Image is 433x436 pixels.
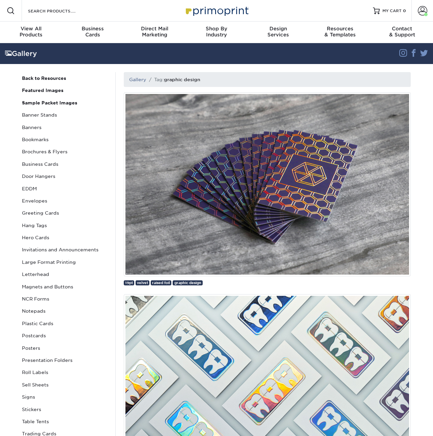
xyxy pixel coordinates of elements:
span: Resources [309,26,371,32]
a: Business Cards [19,158,110,170]
a: Greeting Cards [19,207,110,219]
span: Shop By [185,26,247,32]
div: Industry [185,26,247,38]
a: Brochures & Flyers [19,146,110,158]
a: Door Hangers [19,170,110,182]
input: SEARCH PRODUCTS..... [27,7,93,15]
a: Hero Cards [19,231,110,244]
a: Plastic Cards [19,317,110,330]
a: Table Tents [19,415,110,428]
div: & Support [371,26,433,38]
a: Direct MailMarketing [124,22,185,43]
span: Contact [371,26,433,32]
a: Signs [19,391,110,403]
span: raised foil [152,281,170,285]
a: Postcards [19,330,110,342]
h1: graphic design [164,77,200,82]
span: Design [248,26,309,32]
a: Shop ByIndustry [185,22,247,43]
a: Hang Tags [19,219,110,231]
a: 19pt [124,280,134,285]
a: raised foil [151,280,171,285]
a: Gallery [129,77,146,82]
a: Magnets and Buttons [19,281,110,293]
a: DesignServices [248,22,309,43]
a: Envelopes [19,195,110,207]
div: Services [248,26,309,38]
a: Sample Packet Images [19,97,110,109]
a: Presentation Folders [19,354,110,366]
div: Marketing [124,26,185,38]
a: Stickers [19,403,110,415]
a: Invitations and Announcements [19,244,110,256]
a: velvet [136,280,149,285]
a: BusinessCards [62,22,123,43]
li: Tag: [146,76,200,83]
span: 0 [403,8,406,13]
span: MY CART [382,8,402,14]
a: Large Format Printing [19,256,110,268]
a: Featured Images [19,84,110,96]
span: graphic design [174,281,201,285]
span: Direct Mail [124,26,185,32]
a: Letterhead [19,268,110,280]
a: Contact& Support [371,22,433,43]
a: NCR Forms [19,293,110,305]
a: Resources& Templates [309,22,371,43]
strong: Featured Images [22,88,63,93]
a: Roll Labels [19,366,110,378]
a: graphic design [173,280,202,285]
span: Business [62,26,123,32]
a: Notepads [19,305,110,317]
div: & Templates [309,26,371,38]
a: Sell Sheets [19,379,110,391]
a: EDDM [19,183,110,195]
img: Primoprint [183,3,250,18]
span: velvet [137,281,148,285]
a: Bookmarks [19,133,110,146]
strong: Sample Packet Images [22,100,77,105]
a: Back to Resources [19,72,110,84]
a: Posters [19,342,110,354]
span: 19pt [125,281,133,285]
div: Cards [62,26,123,38]
img: Demand attention with Holographic Business Cards [124,92,411,276]
a: Banner Stands [19,109,110,121]
a: Banners [19,121,110,133]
